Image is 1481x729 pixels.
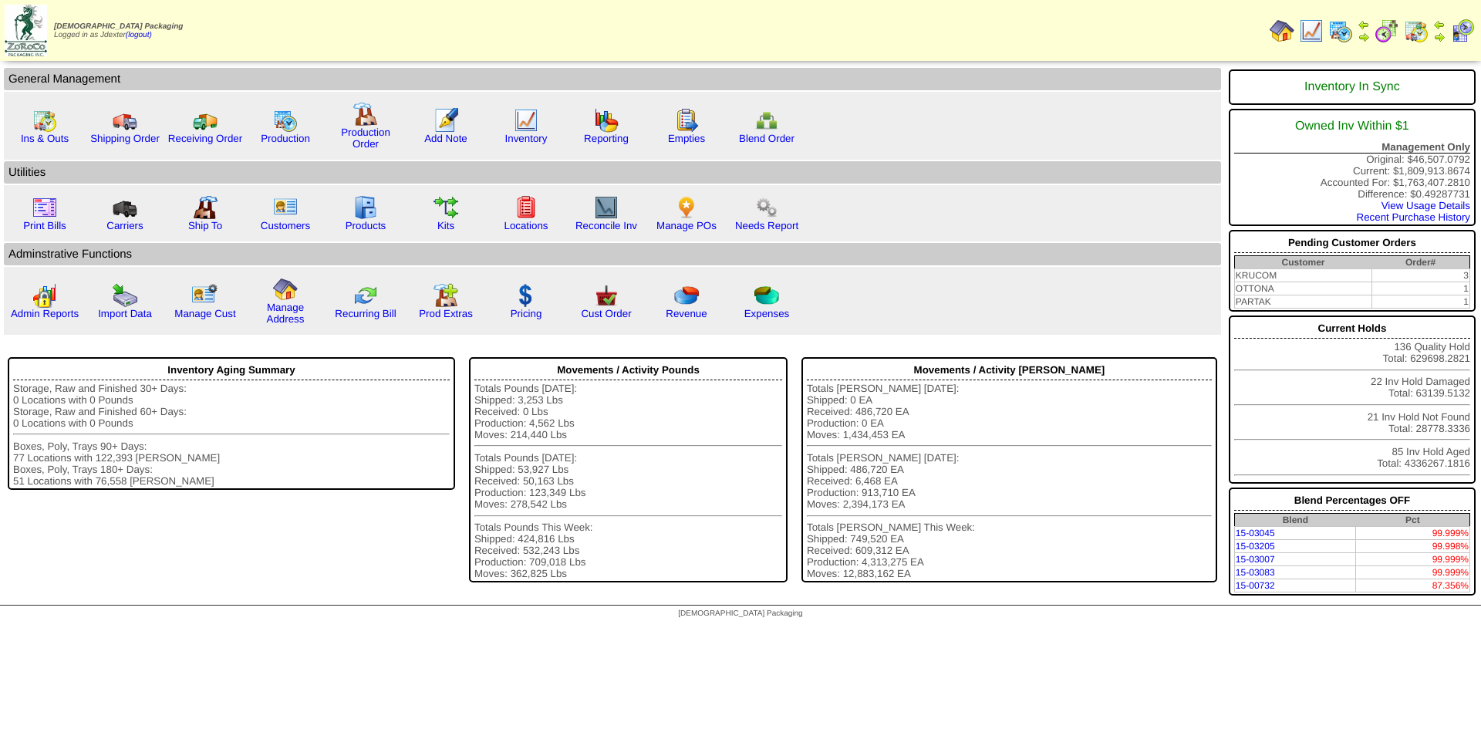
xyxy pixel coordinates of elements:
td: 3 [1371,269,1469,282]
img: line_graph.gif [1299,19,1324,43]
img: workflow.gif [434,195,458,220]
img: cabinet.gif [353,195,378,220]
img: workflow.png [754,195,779,220]
img: arrowright.gif [1358,31,1370,43]
img: pie_chart.png [674,283,699,308]
img: po.png [674,195,699,220]
img: pie_chart2.png [754,283,779,308]
img: calendarinout.gif [1404,19,1429,43]
a: Production Order [341,127,390,150]
th: Customer [1234,256,1371,269]
span: Logged in as Jdexter [54,22,183,39]
img: locations.gif [514,195,538,220]
a: Kits [437,220,454,231]
div: Pending Customer Orders [1234,233,1470,253]
img: factory.gif [353,102,378,127]
div: Original: $46,507.0792 Current: $1,809,913.8674 Accounted For: $1,763,407.2810 Difference: $0.492... [1229,109,1476,226]
div: Movements / Activity [PERSON_NAME] [807,360,1212,380]
a: Locations [504,220,548,231]
a: Manage Address [267,302,305,325]
a: Ins & Outs [21,133,69,144]
img: managecust.png [191,283,220,308]
a: Shipping Order [90,133,160,144]
img: calendarprod.gif [273,108,298,133]
img: truck3.gif [113,195,137,220]
a: Reporting [584,133,629,144]
div: Storage, Raw and Finished 30+ Days: 0 Locations with 0 Pounds Storage, Raw and Finished 60+ Days:... [13,383,450,487]
a: Prod Extras [419,308,473,319]
img: arrowleft.gif [1358,19,1370,31]
div: Owned Inv Within $1 [1234,112,1470,141]
td: General Management [4,68,1221,90]
td: OTTONA [1234,282,1371,295]
img: calendarinout.gif [32,108,57,133]
div: Management Only [1234,141,1470,154]
td: 99.999% [1356,566,1470,579]
a: Cust Order [581,308,631,319]
img: invoice2.gif [32,195,57,220]
a: Carriers [106,220,143,231]
a: Products [346,220,386,231]
img: truck2.gif [193,108,218,133]
a: Recurring Bill [335,308,396,319]
img: import.gif [113,283,137,308]
div: Current Holds [1234,319,1470,339]
div: Movements / Activity Pounds [474,360,782,380]
td: Adminstrative Functions [4,243,1221,265]
span: [DEMOGRAPHIC_DATA] Packaging [54,22,183,31]
a: Inventory [505,133,548,144]
td: 87.356% [1356,579,1470,592]
img: reconcile.gif [353,283,378,308]
div: Totals [PERSON_NAME] [DATE]: Shipped: 0 EA Received: 486,720 EA Production: 0 EA Moves: 1,434,453... [807,383,1212,580]
img: calendarcustomer.gif [1450,19,1475,43]
div: 136 Quality Hold Total: 629698.2821 22 Inv Hold Damaged Total: 63139.5132 21 Inv Hold Not Found T... [1229,316,1476,484]
img: zoroco-logo-small.webp [5,5,47,56]
img: factory2.gif [193,195,218,220]
img: arrowright.gif [1433,31,1446,43]
a: Empties [668,133,705,144]
a: Receiving Order [168,133,242,144]
img: orders.gif [434,108,458,133]
a: Expenses [744,308,790,319]
img: truck.gif [113,108,137,133]
img: calendarprod.gif [1328,19,1353,43]
img: arrowleft.gif [1433,19,1446,31]
img: graph.gif [594,108,619,133]
div: Inventory Aging Summary [13,360,450,380]
a: Pricing [511,308,542,319]
a: View Usage Details [1381,200,1470,211]
a: Manage POs [656,220,717,231]
th: Blend [1234,514,1355,527]
a: Customers [261,220,310,231]
td: 99.999% [1356,553,1470,566]
img: home.gif [273,277,298,302]
img: calendarblend.gif [1375,19,1399,43]
a: (logout) [126,31,152,39]
th: Order# [1371,256,1469,269]
a: 15-03205 [1236,541,1275,552]
a: 15-03045 [1236,528,1275,538]
a: Reconcile Inv [575,220,637,231]
td: 99.998% [1356,540,1470,553]
td: 1 [1371,295,1469,309]
a: Admin Reports [11,308,79,319]
img: prodextras.gif [434,283,458,308]
th: Pct [1356,514,1470,527]
a: Ship To [188,220,222,231]
a: Blend Order [739,133,794,144]
a: Revenue [666,308,707,319]
img: line_graph2.gif [594,195,619,220]
img: network.png [754,108,779,133]
img: home.gif [1270,19,1294,43]
a: Production [261,133,310,144]
a: Print Bills [23,220,66,231]
td: 1 [1371,282,1469,295]
a: Import Data [98,308,152,319]
div: Blend Percentages OFF [1234,491,1470,511]
a: 15-03083 [1236,567,1275,578]
a: Recent Purchase History [1357,211,1470,223]
a: 15-00732 [1236,580,1275,591]
img: line_graph.gif [514,108,538,133]
td: 99.999% [1356,527,1470,540]
img: customers.gif [273,195,298,220]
